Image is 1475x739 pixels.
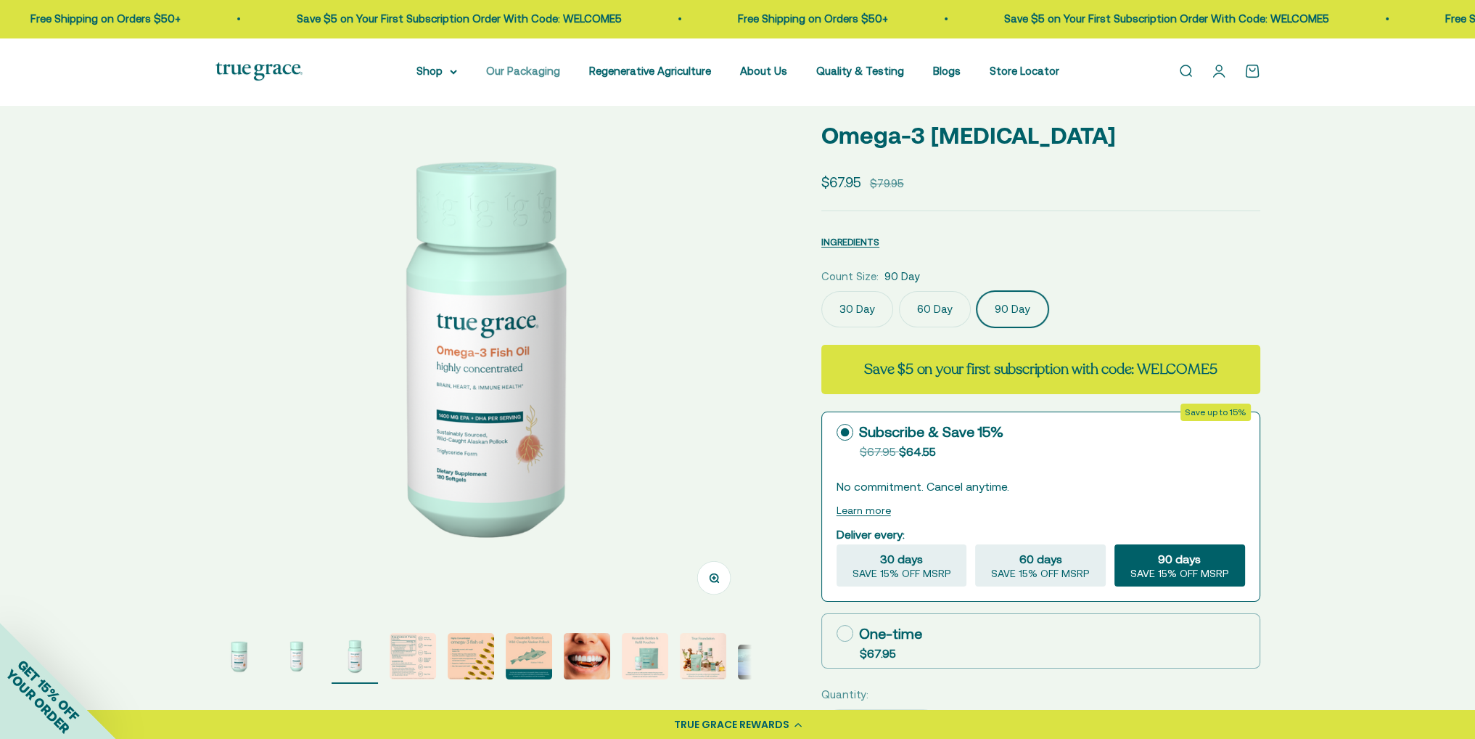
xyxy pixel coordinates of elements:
[816,65,904,77] a: Quality & Testing
[680,633,726,679] img: Our full product line provides a robust and comprehensive offering for a true foundation of healt...
[821,171,861,193] sale-price: $67.95
[486,65,560,77] a: Our Packaging
[980,10,1305,28] p: Save $5 on Your First Subscription Order With Code: WELCOME5
[390,633,436,679] img: We source our fish oil from Alaskan Pollock that have been freshly caught for human consumption i...
[215,633,262,684] button: Go to item 1
[622,633,668,684] button: Go to item 8
[564,633,610,679] img: Alaskan Pollock live a short life and do not bio-accumulate heavy metals and toxins the way older...
[884,268,920,285] span: 90 Day
[821,686,868,703] label: Quantity:
[506,633,552,684] button: Go to item 6
[215,79,752,616] img: Omega-3 Fish Oil
[274,633,320,679] img: Omega-3 Fish Oil
[3,666,73,736] span: YOUR ORDER
[821,237,879,248] span: INGREDIENTS
[448,633,494,679] img: - Sustainably sourced, wild-caught Alaskan fish - Provides 1400 mg of the essential fatty Acids E...
[990,65,1059,77] a: Store Locator
[416,62,457,80] summary: Shop
[332,633,378,684] button: Go to item 3
[714,12,864,25] a: Free Shipping on Orders $50+
[680,633,726,684] button: Go to item 9
[674,717,789,732] div: TRUE GRACE REWARDS
[622,633,668,679] img: When you opt for our refill pouches instead of buying a whole new bottle every time you buy suppl...
[933,65,961,77] a: Blogs
[215,633,262,679] img: Omega-3 Fish Oil for Brain, Heart, and Immune Health* Sustainably sourced, wild-caught Alaskan fi...
[390,633,436,684] button: Go to item 4
[15,656,82,724] span: GET 15% OFF
[564,633,610,684] button: Go to item 7
[332,633,378,679] img: Omega-3 Fish Oil
[870,175,904,192] compare-at-price: $79.95
[273,10,598,28] p: Save $5 on Your First Subscription Order With Code: WELCOME5
[864,359,1217,379] strong: Save $5 on your first subscription with code: WELCOME5
[274,633,320,684] button: Go to item 2
[740,65,787,77] a: About Us
[738,645,784,684] button: Go to item 10
[821,117,1260,154] p: Omega-3 [MEDICAL_DATA]
[589,65,711,77] a: Regenerative Agriculture
[506,633,552,679] img: Our fish oil is traceable back to the specific fishery it came form, so you can check that it mee...
[821,233,879,250] button: INGREDIENTS
[448,633,494,684] button: Go to item 5
[821,268,879,285] legend: Count Size:
[7,12,157,25] a: Free Shipping on Orders $50+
